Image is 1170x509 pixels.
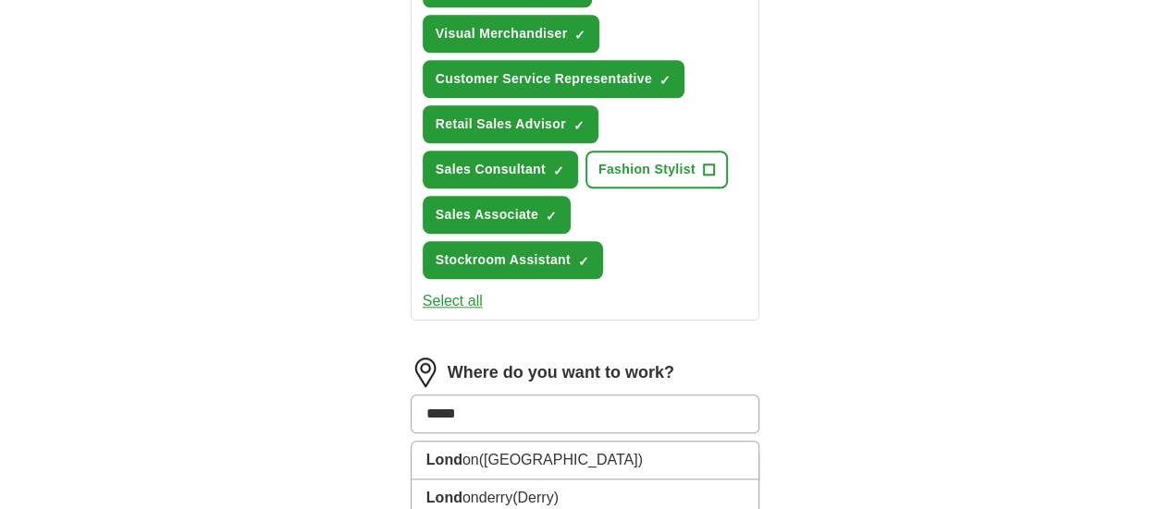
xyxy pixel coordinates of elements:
[578,254,589,269] span: ✓
[436,24,568,43] span: Visual Merchandiser
[426,490,462,505] strong: Lond
[585,151,728,188] button: Fashion Stylist
[412,442,759,479] li: on
[423,15,600,53] button: Visual Merchandiser✓
[436,160,546,179] span: Sales Consultant
[598,160,696,179] span: Fashion Stylist
[553,164,564,178] span: ✓
[448,360,674,385] label: Where do you want to work?
[436,115,566,134] span: Retail Sales Advisor
[479,452,643,467] span: ([GEOGRAPHIC_DATA])
[423,105,598,143] button: Retail Sales Advisor✓
[423,196,571,234] button: Sales Associate✓
[436,69,652,89] span: Customer Service Representative
[546,209,557,224] span: ✓
[423,60,684,98] button: Customer Service Representative✓
[659,73,671,88] span: ✓
[573,118,585,133] span: ✓
[423,241,603,279] button: Stockroom Assistant✓
[574,28,585,42] span: ✓
[436,250,571,270] span: Stockroom Assistant
[423,290,483,312] button: Select all
[411,358,440,387] img: location.png
[426,452,462,467] strong: Lond
[512,490,559,505] span: (Derry)
[423,151,578,188] button: Sales Consultant✓
[436,205,538,224] span: Sales Associate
